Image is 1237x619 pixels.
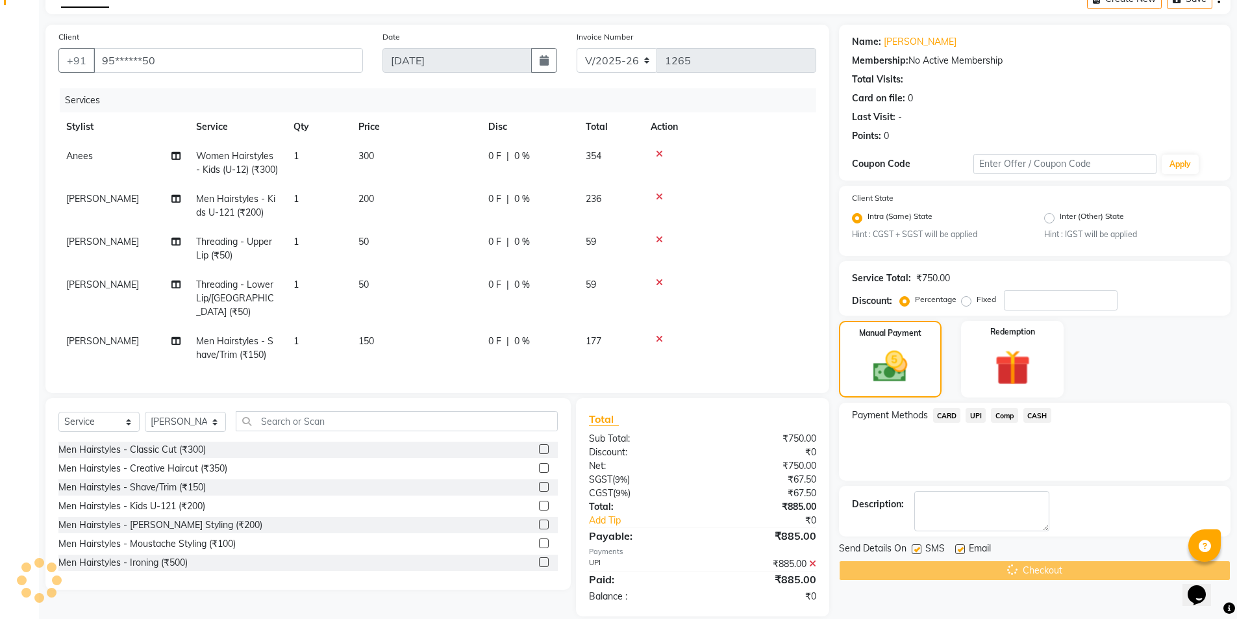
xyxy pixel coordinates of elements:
[977,294,996,305] label: Fixed
[66,335,139,347] span: [PERSON_NAME]
[852,54,908,68] div: Membership:
[852,157,974,171] div: Coupon Code
[294,150,299,162] span: 1
[966,408,986,423] span: UPI
[916,272,950,285] div: ₹750.00
[703,432,826,446] div: ₹750.00
[868,210,932,226] label: Intra (Same) State
[703,572,826,587] div: ₹885.00
[196,150,278,175] span: Women Hairstyles - Kids (U-12) (₹300)
[579,528,703,544] div: Payable:
[703,528,826,544] div: ₹885.00
[579,446,703,459] div: Discount:
[358,236,369,247] span: 50
[1182,567,1224,606] iframe: chat widget
[703,473,826,486] div: ₹67.50
[859,327,921,339] label: Manual Payment
[286,112,351,142] th: Qty
[506,192,509,206] span: |
[589,487,613,499] span: CGST
[58,48,95,73] button: +91
[58,443,206,457] div: Men Hairstyles - Classic Cut (₹300)
[58,537,236,551] div: Men Hairstyles - Moustache Styling (₹100)
[58,499,205,513] div: Men Hairstyles - Kids U-121 (₹200)
[236,411,558,431] input: Search or Scan
[294,335,299,347] span: 1
[66,150,93,162] span: Anees
[615,474,627,485] span: 9%
[506,278,509,292] span: |
[488,235,501,249] span: 0 F
[852,409,928,422] span: Payment Methods
[723,514,826,527] div: ₹0
[933,408,961,423] span: CARD
[188,112,286,142] th: Service
[703,486,826,500] div: ₹67.50
[852,498,904,511] div: Description:
[488,278,501,292] span: 0 F
[488,192,501,206] span: 0 F
[294,279,299,290] span: 1
[703,590,826,603] div: ₹0
[294,236,299,247] span: 1
[898,110,902,124] div: -
[579,432,703,446] div: Sub Total:
[703,446,826,459] div: ₹0
[703,500,826,514] div: ₹885.00
[984,346,1042,390] img: _gift.svg
[915,294,956,305] label: Percentage
[382,31,400,43] label: Date
[703,557,826,571] div: ₹885.00
[579,459,703,473] div: Net:
[589,546,816,557] div: Payments
[703,459,826,473] div: ₹750.00
[506,335,509,348] span: |
[514,192,530,206] span: 0 %
[589,474,612,485] span: SGST
[991,408,1018,423] span: Comp
[60,88,826,112] div: Services
[579,473,703,486] div: ( )
[196,236,272,261] span: Threading - Upper Lip (₹50)
[579,500,703,514] div: Total:
[506,235,509,249] span: |
[969,542,991,558] span: Email
[196,193,275,218] span: Men Hairstyles - Kids U-121 (₹200)
[481,112,578,142] th: Disc
[839,542,906,558] span: Send Details On
[852,92,905,105] div: Card on file:
[514,335,530,348] span: 0 %
[579,514,723,527] a: Add Tip
[852,54,1218,68] div: No Active Membership
[884,129,889,143] div: 0
[852,129,881,143] div: Points:
[196,335,273,360] span: Men Hairstyles - Shave/Trim (₹150)
[196,279,274,318] span: Threading - Lower Lip/[GEOGRAPHIC_DATA] (₹50)
[852,272,911,285] div: Service Total:
[514,278,530,292] span: 0 %
[616,488,628,498] span: 9%
[852,294,892,308] div: Discount:
[586,193,601,205] span: 236
[586,150,601,162] span: 354
[66,236,139,247] span: [PERSON_NAME]
[1023,408,1051,423] span: CASH
[358,150,374,162] span: 300
[862,347,918,386] img: _cash.svg
[294,193,299,205] span: 1
[586,236,596,247] span: 59
[58,556,188,570] div: Men Hairstyles - Ironing (₹500)
[579,486,703,500] div: ( )
[514,235,530,249] span: 0 %
[579,572,703,587] div: Paid:
[643,112,816,142] th: Action
[925,542,945,558] span: SMS
[852,110,895,124] div: Last Visit:
[586,335,601,347] span: 177
[488,149,501,163] span: 0 F
[586,279,596,290] span: 59
[514,149,530,163] span: 0 %
[852,35,881,49] div: Name:
[58,518,262,532] div: Men Hairstyles - [PERSON_NAME] Styling (₹200)
[852,192,893,204] label: Client State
